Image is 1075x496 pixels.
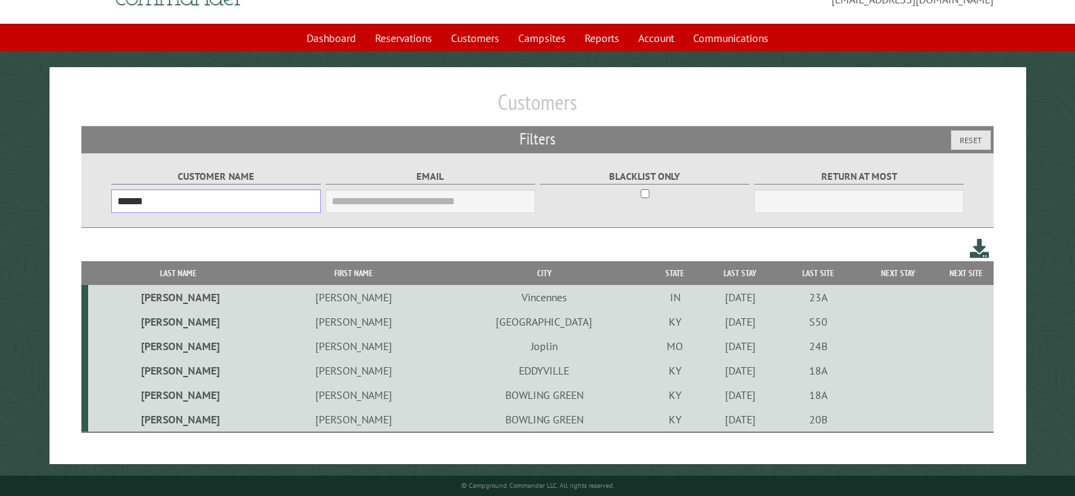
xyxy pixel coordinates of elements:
th: State [650,261,701,285]
td: 18A [779,358,857,383]
th: Last Name [88,261,269,285]
td: KY [650,358,701,383]
td: [PERSON_NAME] [269,383,439,407]
label: Email [326,169,536,185]
td: MO [650,334,701,358]
a: Account [630,25,682,51]
th: Last Site [779,261,857,285]
div: [DATE] [703,364,777,377]
td: [GEOGRAPHIC_DATA] [439,309,650,334]
label: Blacklist only [540,169,750,185]
h1: Customers [81,89,994,126]
h2: Filters [81,126,994,152]
td: [PERSON_NAME] [88,358,269,383]
a: Download this customer list (.csv) [970,236,990,261]
td: EDDYVILLE [439,358,650,383]
a: Reservations [367,25,440,51]
td: [PERSON_NAME] [88,383,269,407]
div: [DATE] [703,315,777,328]
div: [DATE] [703,413,777,426]
td: [PERSON_NAME] [88,285,269,309]
td: IN [650,285,701,309]
th: City [439,261,650,285]
a: Dashboard [298,25,364,51]
th: Next Stay [857,261,939,285]
td: S50 [779,309,857,334]
td: Joplin [439,334,650,358]
a: Campsites [510,25,574,51]
th: Next Site [939,261,994,285]
small: © Campground Commander LLC. All rights reserved. [461,481,614,490]
td: 20B [779,407,857,432]
td: [PERSON_NAME] [269,407,439,432]
td: [PERSON_NAME] [269,334,439,358]
td: [PERSON_NAME] [88,334,269,358]
th: First Name [269,261,439,285]
td: BOWLING GREEN [439,383,650,407]
td: 18A [779,383,857,407]
label: Customer Name [111,169,321,185]
td: [PERSON_NAME] [88,309,269,334]
a: Communications [685,25,777,51]
td: KY [650,383,701,407]
td: [PERSON_NAME] [269,309,439,334]
div: [DATE] [703,339,777,353]
td: 23A [779,285,857,309]
td: KY [650,309,701,334]
a: Reports [576,25,627,51]
td: [PERSON_NAME] [88,407,269,432]
td: [PERSON_NAME] [269,285,439,309]
button: Reset [951,130,991,150]
th: Last Stay [701,261,780,285]
div: [DATE] [703,290,777,304]
td: 24B [779,334,857,358]
a: Customers [443,25,507,51]
div: [DATE] [703,388,777,402]
td: [PERSON_NAME] [269,358,439,383]
td: KY [650,407,701,432]
td: BOWLING GREEN [439,407,650,432]
td: Vincennes [439,285,650,309]
label: Return at most [754,169,964,185]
